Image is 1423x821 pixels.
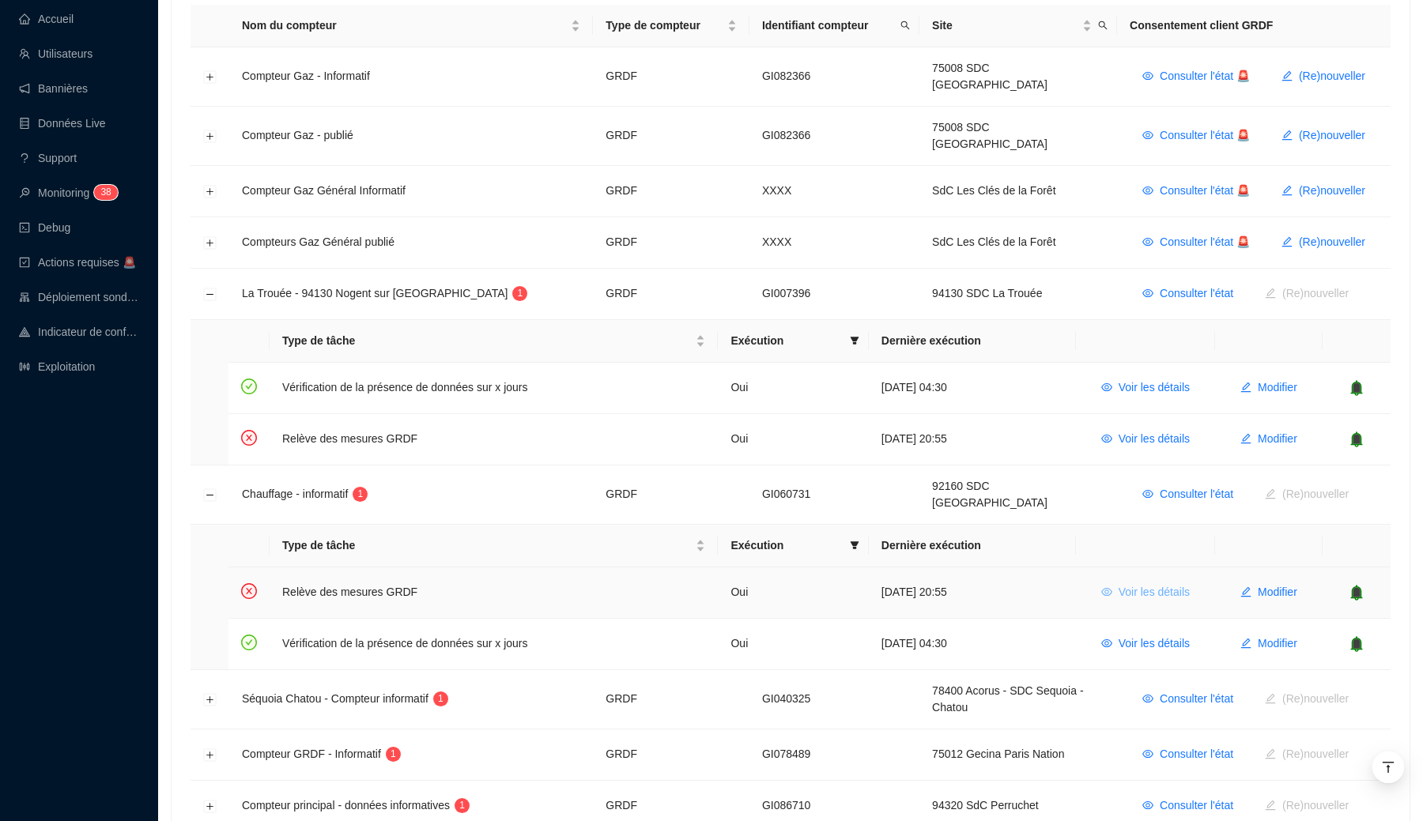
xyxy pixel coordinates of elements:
[1258,635,1297,652] span: Modifier
[270,414,718,465] td: Relève des mesures GRDF
[241,635,257,650] span: check-circle
[900,21,910,30] span: search
[847,534,862,557] span: filter
[242,488,348,500] span: Chauffage - informatif
[204,288,217,301] button: Réduire la ligne
[1101,382,1112,393] span: eye
[869,320,1076,363] th: Dernière exécution
[1117,5,1391,47] th: Consentement client GRDF
[749,217,919,269] td: XXXX
[1228,427,1310,452] button: Modifier
[1095,14,1111,37] span: search
[94,185,117,200] sup: 38
[1142,288,1153,299] span: eye
[1228,580,1310,605] button: Modifier
[1089,631,1202,657] button: Voir les détails
[749,269,919,320] td: GI007396
[932,62,1047,91] span: 75008 SDC [GEOGRAPHIC_DATA]
[438,693,444,704] span: 1
[1098,21,1108,30] span: search
[730,586,748,598] span: Oui
[593,166,749,217] td: GRDF
[459,800,465,811] span: 1
[242,17,568,34] span: Nom du compteur
[19,152,77,164] a: questionSupport
[19,186,113,199] a: monitorMonitoring38
[749,465,919,525] td: GI060731
[242,129,353,141] span: Compteur Gaz - publié
[19,13,74,25] a: homeAccueil
[1160,486,1233,503] span: Consulter l'état
[932,684,1083,714] span: 78400 Acorus - SDC Sequoia - Chatou
[1252,793,1361,819] button: (Re)nouveller
[1269,179,1378,204] button: (Re)nouveller
[1130,482,1246,507] button: Consulter l'état
[38,256,136,269] span: Actions requises 🚨
[1142,748,1153,759] span: eye
[1252,742,1361,767] button: (Re)nouveller
[1349,585,1364,601] span: bell
[1269,230,1378,255] button: (Re)nouveller
[1130,793,1246,819] button: Consulter l'état
[1160,691,1233,707] span: Consulter l'état
[1349,380,1364,396] span: bell
[1089,427,1202,452] button: Voir les détails
[1130,230,1263,255] button: Consulter l'état 🚨
[1252,482,1361,507] button: (Re)nouveller
[932,287,1042,299] span: 94130 SDC La Trouée
[242,748,381,760] span: Compteur GRDF - Informatif
[204,237,217,250] button: Développer la ligne
[1142,693,1153,704] span: eye
[229,5,593,47] th: Nom du compteur
[512,286,527,301] sup: 1
[1142,185,1153,196] span: eye
[869,619,1076,669] td: [DATE] 04:30
[204,489,217,502] button: Réduire la ligne
[897,14,913,37] span: search
[730,432,748,445] span: Oui
[1252,281,1361,307] button: (Re)nouveller
[19,360,95,373] a: slidersExploitation
[1228,631,1310,657] button: Modifier
[204,749,217,762] button: Développer la ligne
[270,363,718,414] td: Vérification de la présence de données sur x jours
[1281,185,1293,196] span: edit
[391,748,396,759] span: 1
[1299,183,1365,199] span: (Re)nouveller
[932,121,1047,150] span: 75008 SDC [GEOGRAPHIC_DATA]
[869,567,1076,619] td: [DATE] 20:55
[919,5,1117,47] th: Site
[1101,586,1112,597] span: eye
[241,430,257,446] span: close-circle
[433,691,448,706] sup: 1
[100,186,106,198] span: 3
[19,257,30,268] span: check-square
[1089,580,1202,605] button: Voir les détails
[1089,375,1202,401] button: Voir les détails
[749,107,919,166] td: GI082366
[270,567,718,619] td: Relève des mesures GRDF
[1160,285,1233,302] span: Consulter l'état
[1160,746,1233,763] span: Consulter l'état
[358,488,364,499] span: 1
[593,465,749,525] td: GRDF
[1349,431,1364,447] span: bell
[1160,797,1233,814] span: Consulter l'état
[1142,236,1153,247] span: eye
[1130,179,1263,204] button: Consulter l'état 🚨
[1299,68,1365,85] span: (Re)nouveller
[19,117,106,130] a: databaseDonnées Live
[1130,687,1246,712] button: Consulter l'état
[1101,638,1112,649] span: eye
[1119,379,1190,396] span: Voir les détails
[749,670,919,729] td: GI040325
[242,184,406,197] span: Compteur Gaz Général Informatif
[455,798,470,813] sup: 1
[1160,234,1250,250] span: Consulter l'état 🚨
[1142,488,1153,499] span: eye
[19,326,139,338] a: heat-mapIndicateur de confort
[593,269,749,320] td: GRDF
[606,17,724,34] span: Type de compteur
[242,692,428,705] span: Séquoia Chatou - Compteur informatif
[932,799,1039,812] span: 94320 SdC Perruchet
